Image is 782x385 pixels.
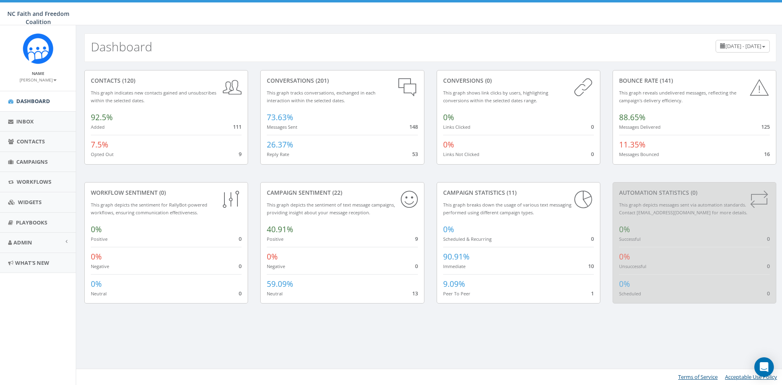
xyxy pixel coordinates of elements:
small: This graph indicates new contacts gained and unsubscribes within the selected dates. [91,90,216,103]
div: conversions [443,77,594,85]
span: Admin [13,239,32,246]
span: 10 [588,262,594,270]
span: 0% [91,224,102,235]
small: This graph depicts the sentiment of text message campaigns, providing insight about your message ... [267,202,395,216]
span: 53 [412,150,418,158]
span: 125 [761,123,770,130]
span: 73.63% [267,112,293,123]
span: (0) [689,189,697,196]
span: Contacts [17,138,45,145]
small: Reply Rate [267,151,289,157]
small: This graph reveals undelivered messages, reflecting the campaign's delivery efficiency. [619,90,736,103]
span: (11) [505,189,516,196]
img: Rally_Corp_Icon.png [23,33,53,64]
span: 0% [619,224,630,235]
div: Campaign Sentiment [267,189,417,197]
small: This graph breaks down the usage of various text messaging performed using different campaign types. [443,202,571,216]
small: Messages Sent [267,124,297,130]
div: conversations [267,77,417,85]
span: 0% [267,251,278,262]
span: Campaigns [16,158,48,165]
small: Messages Delivered [619,124,661,130]
span: 0 [591,123,594,130]
span: 0% [443,139,454,150]
small: Successful [619,236,641,242]
small: This graph tracks conversations, exchanged in each interaction within the selected dates. [267,90,376,103]
span: (141) [658,77,673,84]
div: contacts [91,77,242,85]
span: 1 [591,290,594,297]
span: [DATE] - [DATE] [725,42,761,50]
small: This graph depicts messages sent via automation standards. Contact [EMAIL_ADDRESS][DOMAIN_NAME] f... [619,202,747,216]
span: 9.09% [443,279,465,289]
div: Bounce Rate [619,77,770,85]
span: 7.5% [91,139,108,150]
small: Scheduled & Recurring [443,236,492,242]
small: Positive [91,236,108,242]
small: Scheduled [619,290,641,297]
div: Open Intercom Messenger [754,357,774,377]
span: NC Faith and Freedom Coalition [7,10,69,26]
span: 0 [767,262,770,270]
span: 0 [239,262,242,270]
span: 0 [767,235,770,242]
span: (0) [158,189,166,196]
span: 0 [239,235,242,242]
span: What's New [15,259,49,266]
small: Name [32,70,44,76]
span: (120) [121,77,135,84]
span: Workflows [17,178,51,185]
span: 0% [619,279,630,289]
small: Positive [267,236,283,242]
span: 16 [764,150,770,158]
a: Terms of Service [678,373,718,381]
small: Neutral [91,290,107,297]
span: 148 [409,123,418,130]
small: Negative [91,263,109,269]
small: This graph depicts the sentiment for RallyBot-powered workflows, ensuring communication effective... [91,202,207,216]
small: Neutral [267,290,283,297]
span: Dashboard [16,97,50,105]
small: Immediate [443,263,466,269]
small: [PERSON_NAME] [20,77,57,83]
div: Workflow Sentiment [91,189,242,197]
small: Peer To Peer [443,290,470,297]
span: 0% [443,224,454,235]
small: This graph shows link clicks by users, highlighting conversions within the selected dates range. [443,90,548,103]
span: Playbooks [16,219,47,226]
div: Automation Statistics [619,189,770,197]
span: 9 [239,150,242,158]
span: 9 [415,235,418,242]
small: Links Clicked [443,124,470,130]
a: Acceptable Use Policy [725,373,777,381]
small: Messages Bounced [619,151,659,157]
small: Links Not Clicked [443,151,479,157]
span: Widgets [18,198,42,206]
span: (0) [483,77,492,84]
span: 40.91% [267,224,293,235]
span: 26.37% [267,139,293,150]
span: (22) [331,189,342,196]
span: 0% [91,251,102,262]
a: [PERSON_NAME] [20,76,57,83]
span: 0 [591,235,594,242]
span: 0% [91,279,102,289]
h2: Dashboard [91,40,152,53]
span: 111 [233,123,242,130]
span: 11.35% [619,139,646,150]
small: Unsuccessful [619,263,646,269]
small: Negative [267,263,285,269]
small: Opted Out [91,151,114,157]
span: 88.65% [619,112,646,123]
span: 0 [767,290,770,297]
div: Campaign Statistics [443,189,594,197]
span: 0 [591,150,594,158]
span: 0 [415,262,418,270]
span: 0% [619,251,630,262]
span: Inbox [16,118,34,125]
span: 59.09% [267,279,293,289]
span: 0% [443,112,454,123]
span: (201) [314,77,329,84]
span: 0 [239,290,242,297]
span: 92.5% [91,112,113,123]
